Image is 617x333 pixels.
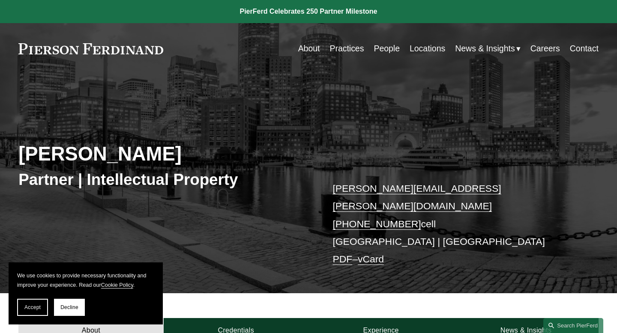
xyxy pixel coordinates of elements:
a: Careers [530,40,560,57]
a: People [374,40,400,57]
span: Decline [60,304,78,310]
section: Cookie banner [9,262,163,324]
a: vCard [358,253,384,265]
a: Cookie Policy [101,282,133,288]
a: Contact [570,40,599,57]
span: Accept [24,304,41,310]
button: Decline [54,299,85,316]
a: Locations [410,40,445,57]
h3: Partner | Intellectual Property [18,170,308,189]
a: Search this site [543,318,603,333]
a: folder dropdown [455,40,520,57]
a: PDF [332,253,352,265]
a: [PERSON_NAME][EMAIL_ADDRESS][PERSON_NAME][DOMAIN_NAME] [332,183,501,211]
button: Accept [17,299,48,316]
a: Practices [329,40,364,57]
a: [PHONE_NUMBER] [332,218,421,229]
p: cell [GEOGRAPHIC_DATA] | [GEOGRAPHIC_DATA] – [332,180,574,268]
a: About [298,40,320,57]
span: News & Insights [455,41,515,56]
h2: [PERSON_NAME] [18,143,308,166]
p: We use cookies to provide necessary functionality and improve your experience. Read our . [17,271,154,290]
